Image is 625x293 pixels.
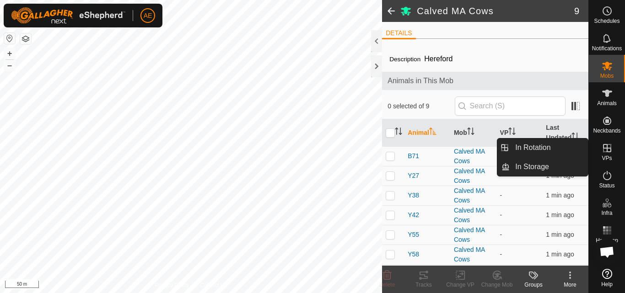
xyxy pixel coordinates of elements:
[500,192,502,199] app-display-virtual-paddock-transition: -
[508,129,516,136] p-sorticon: Activate to sort
[455,96,566,116] input: Search (S)
[500,211,502,218] app-display-virtual-paddock-transition: -
[388,101,454,111] span: 0 selected of 9
[20,33,31,44] button: Map Layers
[408,151,419,161] span: B71
[496,119,543,147] th: VP
[602,155,612,161] span: VPs
[454,245,493,264] div: Calved MA Cows
[546,231,574,238] span: 13 Sept 2025, 8:51 am
[589,265,625,291] a: Help
[515,142,550,153] span: In Rotation
[408,250,419,259] span: Y58
[382,28,415,39] li: DETAILS
[408,210,419,220] span: Y42
[601,210,612,216] span: Infra
[552,281,588,289] div: More
[599,183,614,188] span: Status
[593,238,621,266] div: Open chat
[600,73,614,79] span: Mobs
[546,211,574,218] span: 13 Sept 2025, 8:50 am
[497,158,588,176] li: In Storage
[454,206,493,225] div: Calved MA Cows
[510,158,588,176] a: In Storage
[546,250,574,258] span: 13 Sept 2025, 8:50 am
[155,281,189,289] a: Privacy Policy
[200,281,227,289] a: Contact Us
[497,139,588,157] li: In Rotation
[454,147,493,166] div: Calved MA Cows
[379,282,395,288] span: Delete
[442,281,479,289] div: Change VP
[467,129,474,136] p-sorticon: Activate to sort
[510,139,588,157] a: In Rotation
[11,7,125,24] img: Gallagher Logo
[4,48,15,59] button: +
[574,4,579,18] span: 9
[454,265,493,284] div: Calved MA Cows
[596,238,618,243] span: Heatmap
[542,119,588,147] th: Last Updated
[4,33,15,44] button: Reset Map
[454,186,493,205] div: Calved MA Cows
[601,282,613,287] span: Help
[417,5,574,16] h2: Calved MA Cows
[454,225,493,245] div: Calved MA Cows
[571,134,579,141] p-sorticon: Activate to sort
[515,281,552,289] div: Groups
[500,250,502,258] app-display-virtual-paddock-transition: -
[404,119,450,147] th: Animal
[420,51,456,66] span: Hereford
[408,171,419,181] span: Y27
[395,129,402,136] p-sorticon: Activate to sort
[389,56,420,63] label: Description
[405,281,442,289] div: Tracks
[546,192,574,199] span: 13 Sept 2025, 8:50 am
[450,119,496,147] th: Mob
[408,191,419,200] span: Y38
[594,18,620,24] span: Schedules
[144,11,152,21] span: AE
[479,281,515,289] div: Change Mob
[388,75,583,86] span: Animals in This Mob
[592,46,622,51] span: Notifications
[597,101,617,106] span: Animals
[454,166,493,186] div: Calved MA Cows
[429,129,436,136] p-sorticon: Activate to sort
[593,128,620,133] span: Neckbands
[500,231,502,238] app-display-virtual-paddock-transition: -
[408,230,419,240] span: Y55
[4,60,15,71] button: –
[515,161,549,172] span: In Storage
